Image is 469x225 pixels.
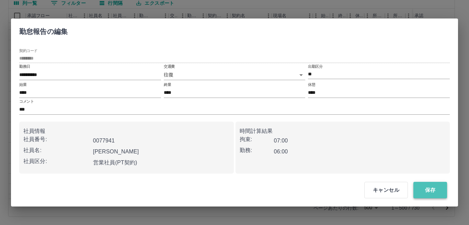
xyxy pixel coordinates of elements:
b: 営業社員(PT契約) [93,160,137,165]
p: 社員情報 [23,127,230,135]
label: 休憩 [308,82,315,87]
b: 07:00 [274,138,288,143]
p: 時間計算結果 [240,127,446,135]
label: 終業 [164,82,171,87]
b: [PERSON_NAME] [93,149,139,154]
label: 出勤区分 [308,64,322,69]
p: 勤務: [240,146,274,154]
button: キャンセル [364,182,408,198]
label: 始業 [19,82,26,87]
b: 06:00 [274,149,288,154]
p: 社員番号: [23,135,90,143]
div: 往復 [164,70,306,80]
label: 交通費 [164,64,175,69]
p: 社員名: [23,146,90,154]
label: 契約コード [19,48,37,53]
label: 勤務日 [19,64,30,69]
p: 社員区分: [23,157,90,165]
button: 保存 [413,182,447,198]
label: コメント [19,99,34,104]
h2: 勤怠報告の編集 [11,18,76,42]
p: 拘束: [240,135,274,143]
b: 0077941 [93,138,115,143]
